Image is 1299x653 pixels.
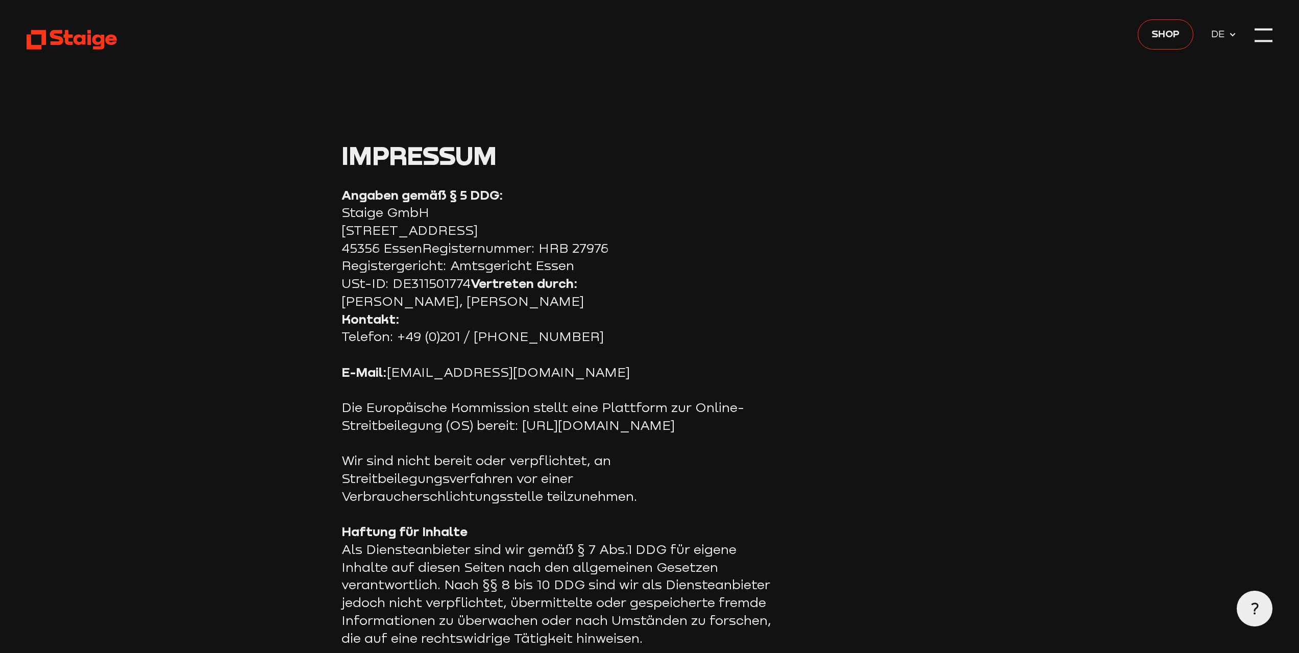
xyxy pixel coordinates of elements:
p: Die Europäische Kommission stellt eine Plattform zur Online-Streitbeilegung (OS) bereit: [URL][DO... [341,399,775,434]
strong: Haftung für Inhalte [341,523,468,539]
strong: E-Mail: [341,364,387,380]
p: [EMAIL_ADDRESS][DOMAIN_NAME] [341,364,775,381]
a: Shop [1138,19,1193,49]
p: Als Diensteanbieter sind wir gemäß § 7 Abs.1 DDG für eigene Inhalte auf diesen Seiten nach den al... [341,523,775,647]
strong: Vertreten durch: [471,275,578,291]
span: DE [1211,26,1229,41]
span: Shop [1151,26,1180,41]
span: Impressum [341,139,497,171]
p: Telefon: +49 (0)201 / [PHONE_NUMBER] [341,310,775,346]
p: Wir sind nicht bereit oder verpflichtet, an Streitbeilegungsverfahren vor einer Verbraucherschlic... [341,452,775,505]
strong: Kontakt: [341,311,400,327]
strong: Angaben gemäß § 5 DDG: [341,187,503,203]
